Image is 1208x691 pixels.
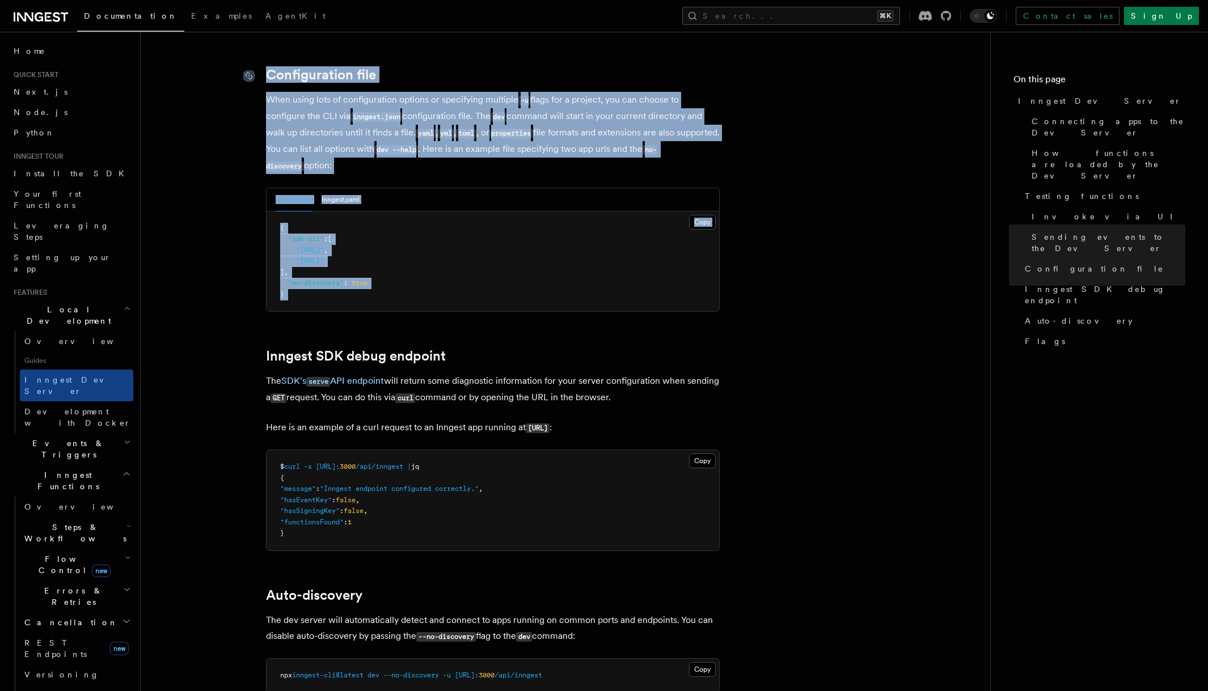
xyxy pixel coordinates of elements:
[1025,283,1185,306] span: Inngest SDK debug endpoint
[77,3,184,32] a: Documentation
[489,129,533,138] code: properties
[20,585,123,608] span: Errors & Retries
[9,184,133,215] a: Your first Functions
[14,128,55,137] span: Python
[411,463,419,470] span: jq
[288,235,324,243] span: "sdk-url"
[689,453,716,468] button: Copy
[526,423,550,433] code: [URL]
[9,163,133,184] a: Install the SDK
[356,463,403,470] span: /api/inngest
[296,257,324,265] span: "[URL]"
[259,3,332,31] a: AgentKit
[1025,263,1164,274] span: Configuration file
[284,268,288,276] span: ,
[281,375,384,386] a: SDK'sserveAPI endpoint
[110,642,129,655] span: new
[1016,7,1120,25] a: Contact sales
[14,169,131,178] span: Install the SDK
[14,189,81,210] span: Your first Functions
[518,96,530,105] code: -u
[1025,315,1133,327] span: Auto-discovery
[92,565,111,577] span: new
[9,433,133,465] button: Events & Triggers
[1027,206,1185,227] a: Invoke via UI
[344,507,364,515] span: false
[24,670,99,679] span: Versioning
[9,82,133,102] a: Next.js
[1013,91,1185,111] a: Inngest Dev Server
[395,393,415,403] code: curl
[14,87,67,96] span: Next.js
[266,419,720,436] p: Here is an example of a curl request to an Inngest app running at :
[1124,7,1199,25] a: Sign Up
[491,112,506,122] code: dev
[266,92,720,174] p: When using lots of configuration options or specifying multiple flags for a project, you can choo...
[352,279,368,287] span: true
[20,370,133,401] a: Inngest Dev Server
[84,11,178,20] span: Documentation
[280,529,284,537] span: }
[332,496,336,504] span: :
[877,10,893,22] kbd: ⌘K
[383,671,439,679] span: --no-discovery
[266,373,720,406] p: The will return some diagnostic information for your server configuration when sending a request....
[266,587,362,603] a: Auto-discovery
[280,496,332,504] span: "hasEventKey"
[20,517,133,549] button: Steps & Workflows
[304,463,312,470] span: -s
[1013,73,1185,91] h4: On this page
[328,235,332,243] span: [
[280,224,284,232] span: {
[1020,311,1185,331] a: Auto-discovery
[682,7,900,25] button: Search...⌘K
[20,497,133,517] a: Overview
[14,253,111,273] span: Setting up your app
[9,122,133,143] a: Python
[374,145,418,155] code: dev --help
[271,393,286,403] code: GET
[516,632,532,642] code: dev
[9,304,124,327] span: Local Development
[280,671,292,679] span: npx
[9,247,133,279] a: Setting up your app
[266,348,446,364] a: Inngest SDK debug endpoint
[24,337,141,346] span: Overview
[280,290,284,298] span: }
[24,407,131,427] span: Development with Docker
[344,279,348,287] span: :
[324,246,328,254] span: ,
[340,463,356,470] span: 3000
[266,67,376,83] a: Configuration file
[9,41,133,61] a: Home
[9,102,133,122] a: Node.js
[348,518,352,526] span: 1
[1025,190,1139,202] span: Testing functions
[495,671,542,679] span: /api/inngest
[306,377,330,387] code: serve
[416,632,476,642] code: --no-discovery
[1020,186,1185,206] a: Testing functions
[9,299,133,331] button: Local Development
[280,485,316,493] span: "message"
[24,638,87,659] span: REST Endpoints
[316,463,340,470] span: [URL]:
[1032,116,1185,138] span: Connecting apps to the Dev Server
[324,235,328,243] span: :
[276,188,312,211] button: inngest.json
[284,463,300,470] span: curl
[438,129,454,138] code: yml
[288,279,344,287] span: "no-discovery"
[9,469,123,492] span: Inngest Functions
[368,671,379,679] span: dev
[9,288,47,297] span: Features
[265,11,326,20] span: AgentKit
[1020,258,1185,279] a: Configuration file
[20,331,133,351] a: Overview
[1032,231,1185,254] span: Sending events to the Dev Server
[689,662,716,677] button: Copy
[292,671,364,679] span: inngest-cli@latest
[280,507,340,515] span: "hasSigningKey"
[356,496,360,504] span: ,
[1027,111,1185,143] a: Connecting apps to the Dev Server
